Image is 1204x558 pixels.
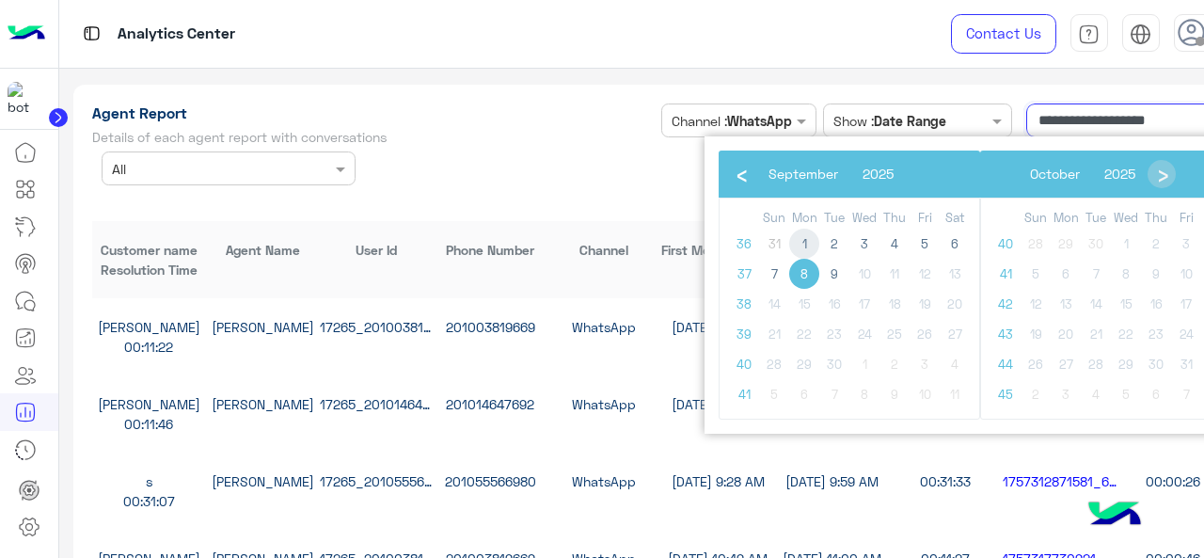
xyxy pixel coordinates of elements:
div: 17265_201003819669 [320,317,434,337]
a: Contact Us [951,14,1056,54]
th: weekday [849,208,879,229]
span: 7 [759,259,789,289]
th: weekday [1141,208,1171,229]
div: 00:31:07 [92,491,206,511]
span: 38 [729,289,759,319]
span: 41 [990,259,1021,289]
span: 1 [789,229,819,259]
th: weekday [819,208,849,229]
th: weekday [1021,208,1051,229]
img: Logo [8,14,45,54]
span: › [1149,159,1177,187]
div: [PERSON_NAME] [92,394,206,414]
button: October [1018,160,1092,188]
th: weekday [1171,208,1201,229]
div: [PERSON_NAME] [206,317,320,337]
bs-datepicker-navigation-view: ​ ​ ​ [990,162,1176,178]
th: weekday [759,208,789,229]
span: 37 [729,259,759,289]
th: weekday [789,208,819,229]
div: [DATE] 9:28 AM [661,471,775,491]
div: User Id [320,240,434,260]
img: hulul-logo.png [1082,483,1148,549]
div: Channel [547,240,661,260]
button: September [756,160,850,188]
button: 2025 [1092,160,1148,188]
span: 45 [990,379,1021,409]
span: 2025 [863,166,894,182]
div: [PERSON_NAME] [206,394,320,414]
div: [DATE] 9:24 AM [661,394,775,414]
th: weekday [1051,208,1081,229]
div: 17265_201055566980 [320,471,434,491]
img: 317874714732967 [8,82,41,116]
span: 44 [990,349,1021,379]
div: 201003819669 [434,317,547,337]
button: 2025 [850,160,906,188]
span: 42 [990,289,1021,319]
div: 00:31:33 [889,471,1003,491]
div: Phone Number [434,240,547,260]
bs-datepicker-navigation-view: ​ ​ ​ [728,162,934,178]
div: Customer name [92,240,206,260]
span: 40 [990,229,1021,259]
h1: Agent Report [92,104,655,122]
div: 00:11:46 [92,414,206,434]
img: tab [1078,24,1100,45]
span: 40 [729,349,759,379]
img: tab [80,22,103,45]
div: WhatsApp [547,317,661,337]
th: weekday [1111,208,1141,229]
span: 43 [990,319,1021,349]
span: 36 [729,229,759,259]
div: 17265_201014647692 [320,394,434,414]
th: weekday [940,208,970,229]
div: First Message Date [661,240,775,260]
span: 2025 [1104,166,1135,182]
th: weekday [1081,208,1111,229]
p: Analytics Center [118,22,235,47]
div: s [92,471,206,491]
div: Agent Name [206,240,320,260]
span: 9 [819,259,849,289]
div: WhatsApp [547,394,661,414]
div: 00:11:22 [92,337,206,357]
div: [PERSON_NAME] [92,317,206,337]
span: 31 [759,229,789,259]
button: › [1148,160,1176,188]
span: 6 [940,229,970,259]
h5: Details of each agent report with conversations [92,130,655,145]
div: Resolution Time [92,260,206,279]
div: [PERSON_NAME] [206,471,320,491]
span: 3 [849,229,879,259]
div: [DATE] 9:59 AM [775,471,889,491]
span: 5 [910,229,940,259]
span: 39 [729,319,759,349]
div: WhatsApp [547,471,661,491]
div: 1757312871581_6e66f67b-8fd0-45fe-832f-2274816d03c4 [1003,471,1117,491]
span: 4 [879,229,910,259]
span: 8 [789,259,819,289]
span: September [768,166,838,182]
th: weekday [879,208,910,229]
button: ‹ [728,160,756,188]
div: [DATE] 9:10 AM [661,317,775,337]
span: October [1030,166,1080,182]
th: weekday [910,208,940,229]
img: tab [1130,24,1151,45]
span: 41 [729,379,759,409]
a: tab [1070,14,1108,54]
div: 201055566980 [434,471,547,491]
span: ‹ [727,159,755,187]
div: 201014647692 [434,394,547,414]
span: 2 [819,229,849,259]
